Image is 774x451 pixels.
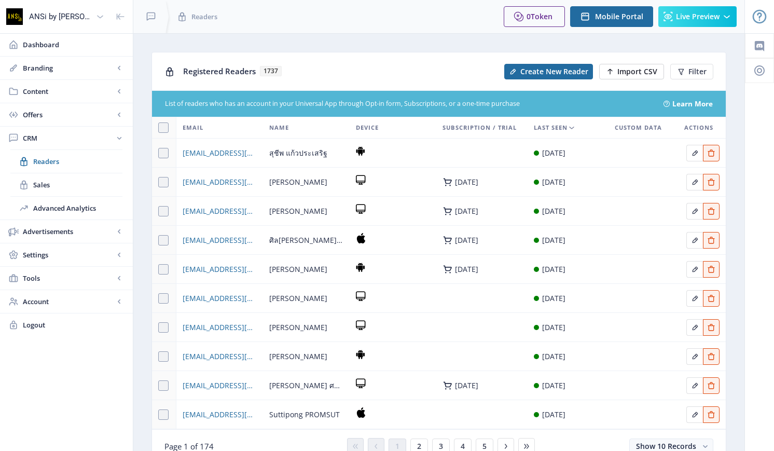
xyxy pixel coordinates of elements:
[269,176,327,188] span: [PERSON_NAME]
[10,173,122,196] a: Sales
[455,381,478,390] div: [DATE]
[504,6,565,27] button: 0Token
[498,64,593,79] a: New page
[269,121,289,134] span: Name
[269,408,340,421] span: Suttipong PROMSUT
[542,350,565,363] div: [DATE]
[183,350,257,363] a: [EMAIL_ADDRESS][DOMAIN_NAME]
[534,121,568,134] span: Last Seen
[542,176,565,188] div: [DATE]
[395,442,399,450] span: 1
[542,234,565,247] div: [DATE]
[542,205,565,217] div: [DATE]
[269,263,327,276] span: [PERSON_NAME]
[23,63,114,73] span: Branding
[688,67,707,76] span: Filter
[439,442,443,450] span: 3
[183,176,257,188] a: [EMAIL_ADDRESS][DOMAIN_NAME]
[658,6,737,27] button: Live Preview
[183,205,257,217] a: [EMAIL_ADDRESS][DOMAIN_NAME]
[703,263,720,273] a: Edit page
[10,150,122,173] a: Readers
[570,6,653,27] button: Mobile Portal
[595,12,643,21] span: Mobile Portal
[686,263,703,273] a: Edit page
[33,180,122,190] span: Sales
[703,176,720,186] a: Edit page
[686,408,703,418] a: Edit page
[29,5,92,28] div: ANSi by [PERSON_NAME]
[686,379,703,389] a: Edit page
[183,292,257,305] a: [EMAIL_ADDRESS][DOMAIN_NAME]
[686,321,703,331] a: Edit page
[183,321,257,334] a: [EMAIL_ADDRESS][DOMAIN_NAME]
[703,205,720,215] a: Edit page
[165,99,651,109] div: List of readers who has an account in your Universal App through Opt-in form, Subscriptions, or a...
[593,64,664,79] a: New page
[636,441,696,451] span: Show 10 Records
[686,350,703,360] a: Edit page
[703,234,720,244] a: Edit page
[33,203,122,213] span: Advanced Analytics
[615,121,662,134] span: Custom Data
[183,408,257,421] a: [EMAIL_ADDRESS][DOMAIN_NAME]
[10,197,122,220] a: Advanced Analytics
[183,147,257,159] a: [EMAIL_ADDRESS][DOMAIN_NAME]
[599,64,664,79] button: Import CSV
[269,234,343,247] span: ศิล[PERSON_NAME][PERSON_NAME]
[23,39,125,50] span: Dashboard
[356,121,379,134] span: Device
[23,86,114,97] span: Content
[269,379,343,392] span: [PERSON_NAME] ศรีวนาบักษณ์
[531,11,552,21] span: Token
[455,207,478,215] div: [DATE]
[443,121,517,134] span: Subscription / Trial
[183,263,257,276] span: [EMAIL_ADDRESS][DOMAIN_NAME]
[269,321,327,334] span: [PERSON_NAME]
[703,379,720,389] a: Edit page
[23,273,114,283] span: Tools
[269,147,327,159] span: สุชีพ​ แก้ว​ประเสริฐ​
[684,121,713,134] span: Actions
[6,8,23,25] img: properties.app_icon.png
[482,442,487,450] span: 5
[672,99,713,109] a: Learn More
[520,67,588,76] span: Create New Reader
[542,263,565,276] div: [DATE]
[269,350,327,363] span: [PERSON_NAME]
[676,12,720,21] span: Live Preview
[269,205,327,217] span: [PERSON_NAME]
[23,133,114,143] span: CRM
[686,234,703,244] a: Edit page
[183,66,256,76] span: Registered Readers
[703,350,720,360] a: Edit page
[542,408,565,421] div: [DATE]
[542,147,565,159] div: [DATE]
[23,110,114,120] span: Offers
[455,178,478,186] div: [DATE]
[703,147,720,157] a: Edit page
[269,292,327,305] span: [PERSON_NAME]
[461,442,465,450] span: 4
[191,11,217,22] span: Readers
[455,265,478,274] div: [DATE]
[686,205,703,215] a: Edit page
[703,408,720,418] a: Edit page
[183,379,257,392] span: [EMAIL_ADDRESS][DOMAIN_NAME]
[183,234,257,247] a: [EMAIL_ADDRESS][DOMAIN_NAME]
[455,236,478,244] div: [DATE]
[542,379,565,392] div: [DATE]
[183,121,203,134] span: Email
[260,66,282,76] span: 1737
[670,64,713,79] button: Filter
[23,320,125,330] span: Logout
[686,176,703,186] a: Edit page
